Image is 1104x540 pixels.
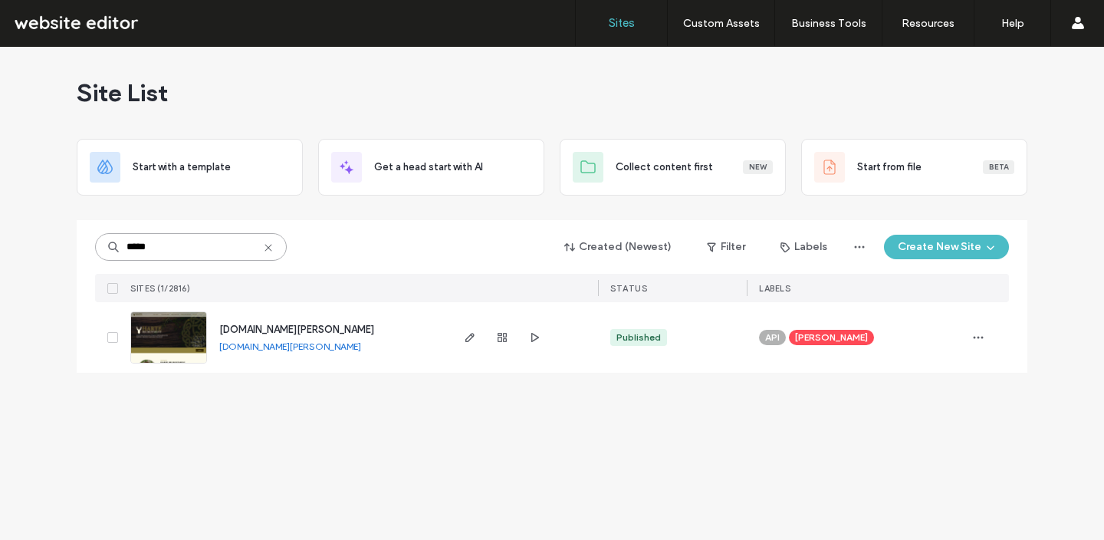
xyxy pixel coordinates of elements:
div: Collect content firstNew [560,139,786,196]
label: Business Tools [791,17,866,30]
span: API [765,331,780,344]
span: Collect content first [616,160,713,175]
span: Start from file [857,160,922,175]
div: Get a head start with AI [318,139,544,196]
span: [PERSON_NAME] [795,331,868,344]
label: Help [1001,17,1024,30]
button: Created (Newest) [551,235,685,259]
label: Resources [902,17,955,30]
div: New [743,160,773,174]
button: Filter [692,235,761,259]
span: Start with a template [133,160,231,175]
span: Help [35,11,67,25]
span: Site List [77,77,168,108]
span: STATUS [610,283,647,294]
span: SITES (1/2816) [130,283,190,294]
a: [DOMAIN_NAME][PERSON_NAME] [219,341,361,352]
div: Published [616,331,661,344]
button: Labels [767,235,841,259]
label: Custom Assets [683,17,760,30]
a: [DOMAIN_NAME][PERSON_NAME] [219,324,374,335]
div: Beta [983,160,1014,174]
label: Sites [609,16,635,30]
div: Start from fileBeta [801,139,1027,196]
div: Start with a template [77,139,303,196]
button: Create New Site [884,235,1009,259]
span: LABELS [759,283,790,294]
span: Get a head start with AI [374,160,483,175]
